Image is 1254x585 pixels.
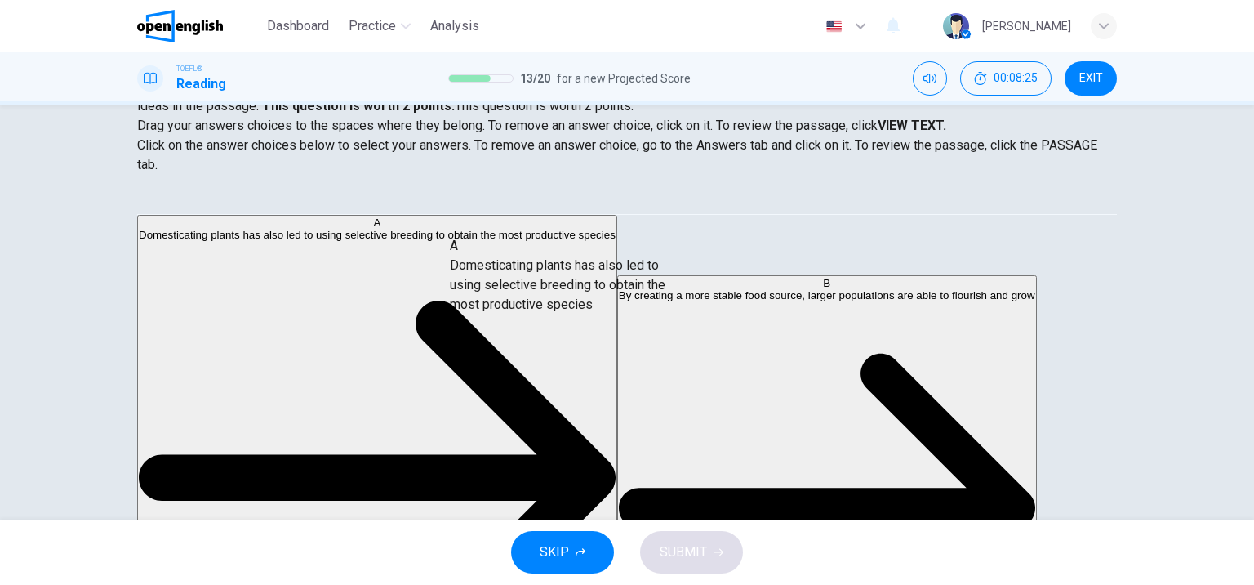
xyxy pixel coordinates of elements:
span: for a new Projected Score [557,69,691,88]
button: 00:08:25 [960,61,1052,96]
img: Profile picture [943,13,969,39]
a: OpenEnglish logo [137,10,260,42]
button: SKIP [511,531,614,574]
button: EXIT [1065,61,1117,96]
div: Mute [913,61,947,96]
div: [PERSON_NAME] [982,16,1071,36]
div: A [139,217,616,229]
span: Directions: An introductory sentence for a brief summary of the passage is provided below. Comple... [137,59,1097,114]
span: 13 / 20 [520,69,550,88]
span: 00:08:25 [994,72,1038,85]
div: Hide [960,61,1052,96]
img: en [824,20,844,33]
span: By creating a more stable food source, larger populations are able to flourish and grow [619,289,1035,301]
div: B [619,277,1035,289]
span: This question is worth 2 points. [455,98,634,114]
span: Dashboard [267,16,329,36]
span: SKIP [540,541,569,564]
button: Analysis [424,11,486,41]
img: OpenEnglish logo [137,10,223,42]
strong: This question is worth 2 points. [259,98,455,114]
h1: Reading [176,74,226,94]
span: EXIT [1079,72,1103,85]
p: Drag your answers choices to the spaces where they belong. To remove an answer choice, click on i... [137,116,1117,136]
button: Dashboard [260,11,336,41]
span: TOEFL® [176,63,202,74]
span: Analysis [430,16,479,36]
div: Choose test type tabs [137,175,1117,214]
button: Practice [342,11,417,41]
strong: VIEW TEXT. [878,118,946,133]
span: Practice [349,16,396,36]
p: Click on the answer choices below to select your answers. To remove an answer choice, go to the A... [137,136,1117,175]
span: Domesticating plants has also led to using selective breeding to obtain the most productive species [139,229,616,241]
